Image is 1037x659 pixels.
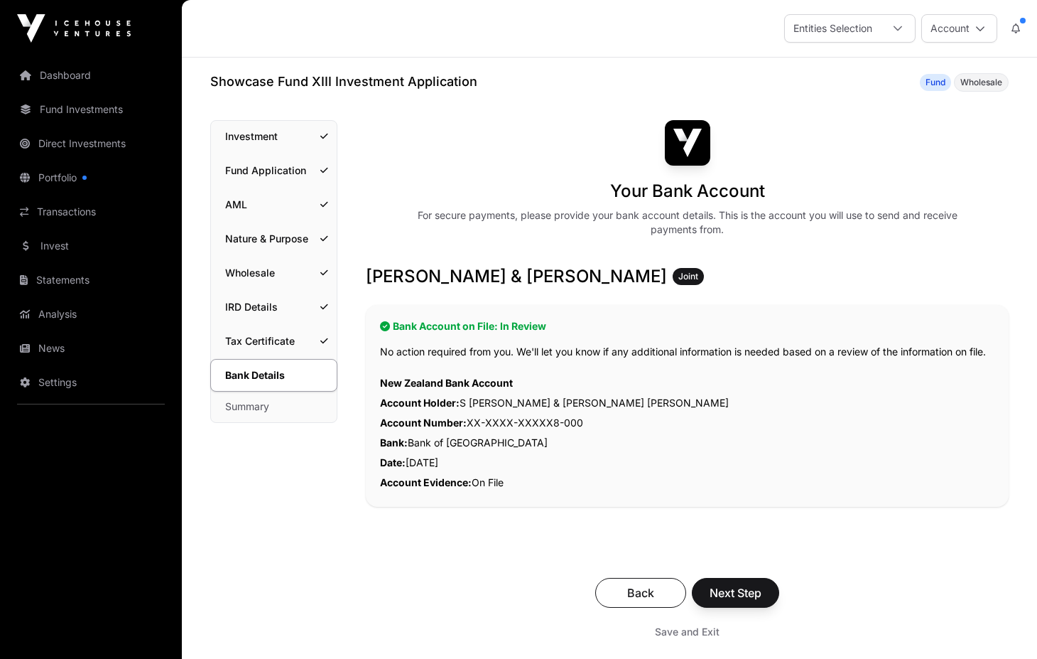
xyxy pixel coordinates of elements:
img: Showcase Fund XIII [665,120,710,166]
button: Next Step [692,578,779,608]
a: Settings [11,367,170,398]
span: Account Holder: [380,397,460,409]
a: Invest [11,230,170,262]
span: Date: [380,456,406,468]
h2: Bank Account on File: In Review [380,319,994,333]
a: AML [211,189,337,220]
span: Wholesale [960,77,1002,88]
p: S [PERSON_NAME] & [PERSON_NAME] [PERSON_NAME] [380,393,994,413]
span: Account Number: [380,417,467,429]
p: No action required from you. We'll let you know if any additional information is needed based on ... [380,345,994,359]
a: Transactions [11,196,170,227]
span: Back [613,584,668,601]
a: Analysis [11,299,170,330]
button: Save and Exit [638,619,737,645]
p: Bank of [GEOGRAPHIC_DATA] [380,433,994,453]
h3: [PERSON_NAME] & [PERSON_NAME] [366,265,1009,288]
a: Fund Investments [11,94,170,125]
a: Statements [11,264,170,296]
div: Entities Selection [785,15,881,42]
a: Direct Investments [11,128,170,159]
span: Account Evidence: [380,476,472,488]
p: XX-XXXX-XXXXX8-000 [380,413,994,433]
iframe: Chat Widget [966,591,1037,659]
a: News [11,333,170,364]
p: [DATE] [380,453,994,473]
img: Icehouse Ventures Logo [17,14,131,43]
span: Save and Exit [655,625,720,639]
a: Dashboard [11,60,170,91]
button: Account [921,14,997,43]
a: IRD Details [211,291,337,323]
span: Joint [678,271,698,282]
span: Next Step [710,584,761,601]
a: Bank Details [210,359,337,392]
span: Fund [925,77,945,88]
a: Tax Certificate [211,326,337,357]
a: Summary [211,391,337,422]
a: Wholesale [211,257,337,289]
a: Portfolio [11,162,170,193]
a: Nature & Purpose [211,223,337,255]
p: On File [380,473,994,493]
button: Back [595,578,686,608]
a: Fund Application [211,155,337,186]
div: For secure payments, please provide your bank account details. This is the account you will use t... [415,208,960,237]
span: Bank: [380,436,408,449]
h1: Showcase Fund XIII Investment Application [210,72,477,92]
h1: Your Bank Account [610,180,765,203]
p: New Zealand Bank Account [380,373,994,393]
a: Investment [211,121,337,152]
